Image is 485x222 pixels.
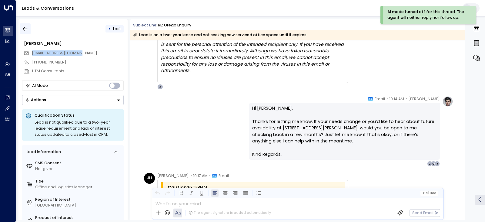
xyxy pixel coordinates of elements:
span: Caution: [168,184,188,191]
label: Product of Interest [35,215,122,221]
div: C [427,161,433,166]
div: Button group with a nested menu [22,95,124,105]
span: [PERSON_NAME] [157,173,189,179]
span: • [190,173,192,179]
span: 10:17 AM [193,173,208,179]
span: [EMAIL_ADDRESS][DOMAIN_NAME] [32,50,97,56]
div: RE: Orega Enquiry [158,22,191,28]
div: The agent signature is added automatically [189,210,271,215]
div: Actions [25,97,46,102]
span: jho@utmconsultants.com [32,50,97,56]
span: [PERSON_NAME] [408,96,440,102]
button: Actions [22,95,124,105]
div: Not given [35,166,122,172]
div: [GEOGRAPHIC_DATA] [35,203,122,208]
span: | [428,191,429,195]
div: Lead is not qualified due to a two-year lease requirement and lack of interest; status updated to... [35,119,120,137]
div: Lead Information [25,149,61,155]
span: Email [219,173,229,179]
button: Cc|Bcc [420,190,438,196]
div: AI Mode [32,83,48,89]
div: JH [144,173,155,184]
div: J [434,161,440,166]
span: Subject Line: [133,22,157,28]
div: UTM Consultants [32,68,124,74]
span: Email [375,96,385,102]
div: AI mode turned off for this thread. The agent will neither reply nor follow up. [387,9,467,21]
span: Lost [113,26,121,31]
span: • [386,96,388,102]
div: Lead is on a two-year lease and not seeking new serviced office space until it expires [133,32,306,38]
div: A [157,84,163,90]
div: • [108,24,111,34]
span: • [406,96,407,102]
div: [PERSON_NAME] [24,40,124,47]
label: Region of Interest [35,197,122,203]
span: Kind Regards, [252,151,282,158]
p: Qualification Status [35,113,120,118]
a: Leads & Conversations [22,5,74,11]
label: SMS Consent [35,160,122,166]
span: Cc Bcc [423,191,436,195]
button: Redo [164,190,172,197]
img: profile-logo.png [442,96,453,107]
label: Title [35,179,122,184]
div: [PHONE_NUMBER] [32,60,124,65]
div: U [431,161,436,166]
button: Undo [154,190,161,197]
div: EXTERNAL [168,184,343,191]
span: 10:14 AM [389,96,404,102]
p: Hi [PERSON_NAME], Thanks for letting me know. If your needs change or you’d like to hear about fu... [252,105,436,151]
span: • [209,173,211,179]
div: Office and Logistics Manager [35,184,122,190]
span: This email (including any attachments to it) is confidential, legally privileged, and is sent for... [161,35,345,74]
